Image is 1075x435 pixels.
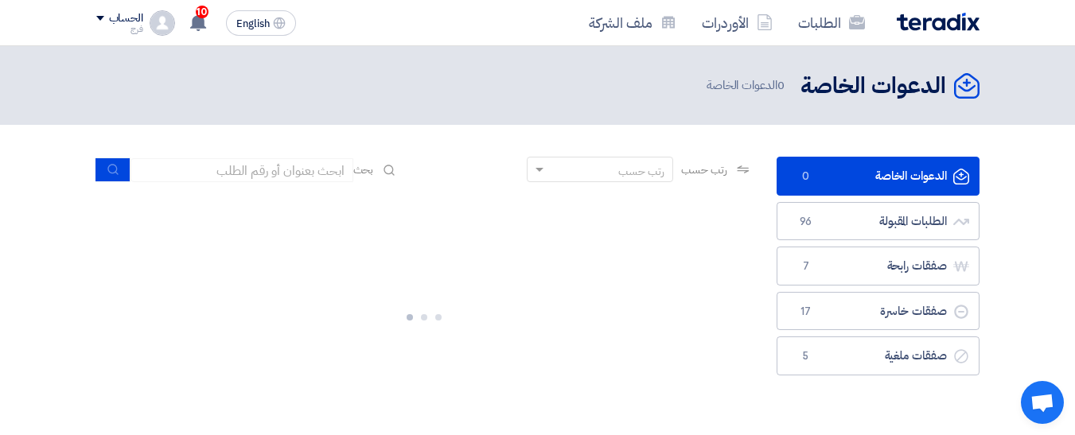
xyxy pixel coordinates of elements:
[689,4,785,41] a: الأوردرات
[797,169,816,184] span: 0
[800,71,946,102] h2: الدعوات الخاصة
[618,163,664,180] div: رتب حسب
[797,258,816,274] span: 7
[777,336,980,375] a: صفقات ملغية5
[707,76,788,95] span: الدعوات الخاصة
[777,157,980,196] a: الدعوات الخاصة0
[897,13,980,31] img: Teradix logo
[226,10,296,36] button: English
[96,25,143,33] div: فرج
[109,12,143,25] div: الحساب
[797,348,816,364] span: 5
[196,6,208,18] span: 10
[150,10,175,36] img: profile_test.png
[1021,381,1064,424] div: Open chat
[777,247,980,285] a: صفقات رابحة7
[777,76,785,94] span: 0
[797,304,816,320] span: 17
[785,4,878,41] a: الطلبات
[797,214,816,230] span: 96
[353,161,374,178] span: بحث
[576,4,689,41] a: ملف الشركة
[236,18,270,29] span: English
[681,161,726,178] span: رتب حسب
[130,158,353,182] input: ابحث بعنوان أو رقم الطلب
[777,292,980,331] a: صفقات خاسرة17
[777,202,980,241] a: الطلبات المقبولة96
